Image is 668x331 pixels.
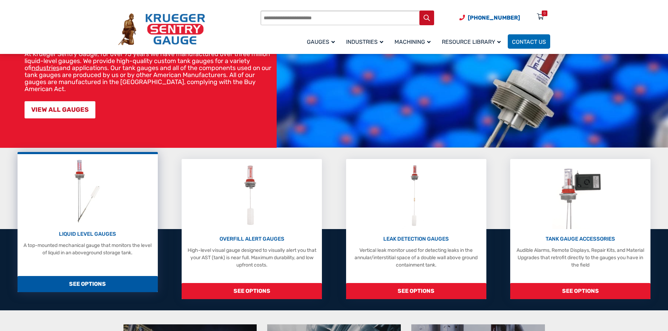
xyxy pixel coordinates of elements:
img: Leak Detection Gauges [402,163,430,229]
p: Audible Alarms, Remote Displays, Repair Kits, and Material Upgrades that retrofit directly to the... [514,247,647,269]
a: Gauges [303,33,342,50]
span: SEE OPTIONS [346,283,486,299]
p: LIQUID LEVEL GAUGES [21,230,154,238]
a: VIEW ALL GAUGES [25,101,95,118]
div: 0 [544,11,546,16]
img: bg_hero_bannerksentry [277,0,668,148]
a: Liquid Level Gauges LIQUID LEVEL GAUGES A top-mounted mechanical gauge that monitors the level of... [18,152,158,292]
img: Liquid Level Gauges [69,158,106,224]
span: SEE OPTIONS [510,283,650,299]
img: Krueger Sentry Gauge [118,13,205,46]
span: Contact Us [512,39,546,45]
span: [PHONE_NUMBER] [468,14,520,21]
span: Resource Library [442,39,501,45]
span: Machining [394,39,431,45]
a: Tank Gauge Accessories TANK GAUGE ACCESSORIES Audible Alarms, Remote Displays, Repair Kits, and M... [510,159,650,299]
a: Overfill Alert Gauges OVERFILL ALERT GAUGES High-level visual gauge designed to visually alert yo... [182,159,322,299]
a: Leak Detection Gauges LEAK DETECTION GAUGES Vertical leak monitor used for detecting leaks in the... [346,159,486,299]
p: TANK GAUGE ACCESSORIES [514,235,647,243]
p: Vertical leak monitor used for detecting leaks in the annular/interstitial space of a double wall... [350,247,483,269]
p: OVERFILL ALERT GAUGES [185,235,318,243]
a: Phone Number (920) 434-8860 [459,13,520,22]
a: Machining [390,33,438,50]
span: SEE OPTIONS [18,276,158,292]
span: Gauges [307,39,335,45]
span: SEE OPTIONS [182,283,322,299]
p: At Krueger Sentry Gauge, for over 75 years we have manufactured over three million liquid-level g... [25,50,273,92]
p: LEAK DETECTION GAUGES [350,235,483,243]
span: Industries [346,39,383,45]
a: Contact Us [508,34,550,49]
a: Resource Library [438,33,508,50]
p: High-level visual gauge designed to visually alert you that your AST (tank) is near full. Maximum... [185,247,318,269]
a: industries [32,64,59,72]
p: A top-mounted mechanical gauge that monitors the level of liquid in an aboveground storage tank. [21,242,154,256]
a: Industries [342,33,390,50]
img: Overfill Alert Gauges [236,163,268,229]
img: Tank Gauge Accessories [552,163,609,229]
